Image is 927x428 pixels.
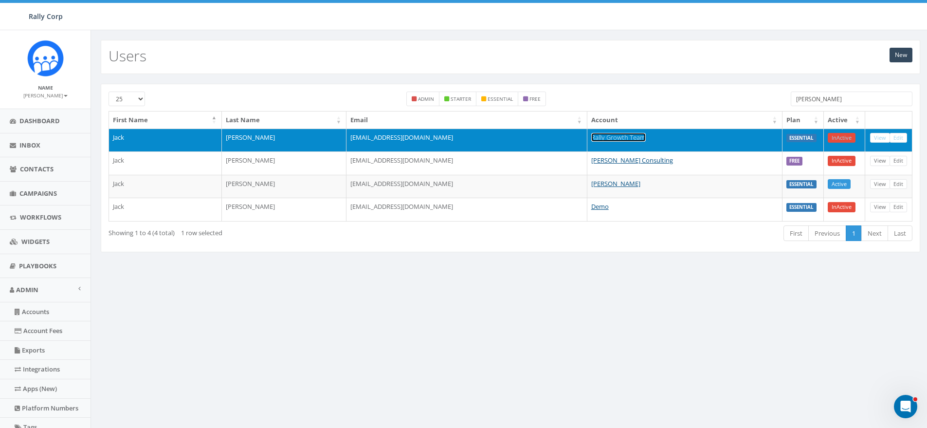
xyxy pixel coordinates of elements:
td: [PERSON_NAME] [222,129,346,152]
span: Inbox [19,141,40,149]
a: Demo [591,202,609,211]
th: Email: activate to sort column ascending [346,112,587,129]
span: Admin [16,285,38,294]
th: Active: activate to sort column ascending [824,112,865,129]
small: [PERSON_NAME] [23,92,68,99]
td: [PERSON_NAME] [222,175,346,198]
a: Edit [890,133,907,143]
a: First [783,225,809,242]
td: Jack [109,151,222,175]
label: FREE [786,157,802,166]
td: [EMAIL_ADDRESS][DOMAIN_NAME] [346,129,587,152]
iframe: Intercom live chat [894,395,917,418]
small: essential [488,95,513,102]
label: ESSENTIAL [786,203,817,212]
a: Edit [890,202,907,212]
a: Previous [808,225,846,242]
span: Dashboard [19,116,60,125]
label: ESSENTIAL [786,180,817,189]
span: Contacts [20,165,54,173]
td: Jack [109,175,222,198]
span: Playbooks [19,261,56,270]
a: View [870,202,890,212]
a: InActive [828,133,855,143]
a: Edit [890,179,907,189]
a: Edit [890,156,907,166]
span: Widgets [21,237,50,246]
td: [EMAIL_ADDRESS][DOMAIN_NAME] [346,198,587,221]
a: [PERSON_NAME] [591,179,640,188]
a: Rally Growth Team [591,133,646,142]
th: Plan: activate to sort column ascending [782,112,824,129]
span: 1 row selected [181,228,222,237]
a: View [870,179,890,189]
a: InActive [828,202,855,212]
a: New [890,48,912,62]
small: Name [38,84,53,91]
h2: Users [109,48,146,64]
label: ESSENTIAL [786,134,817,143]
a: View [870,133,890,143]
a: InActive [828,156,855,166]
th: Account: activate to sort column ascending [587,112,782,129]
span: Workflows [20,213,61,222]
a: 1 [846,225,862,242]
div: Showing 1 to 4 (4 total) [109,224,435,238]
a: Next [861,225,888,242]
small: admin [418,95,434,102]
a: [PERSON_NAME] [23,91,68,99]
td: [PERSON_NAME] [222,198,346,221]
span: Rally Corp [29,12,63,21]
td: Jack [109,129,222,152]
span: Campaigns [19,189,57,198]
small: free [529,95,541,102]
a: View [870,156,890,166]
th: Last Name: activate to sort column ascending [222,112,346,129]
img: Icon_1.png [27,40,64,76]
td: [PERSON_NAME] [222,151,346,175]
td: Jack [109,198,222,221]
td: [EMAIL_ADDRESS][DOMAIN_NAME] [346,151,587,175]
input: Type to search [791,92,912,106]
a: Last [888,225,912,242]
a: Active [828,179,851,189]
th: First Name: activate to sort column descending [109,112,222,129]
td: [EMAIL_ADDRESS][DOMAIN_NAME] [346,175,587,198]
small: starter [451,95,471,102]
a: [PERSON_NAME] Consulting [591,156,673,165]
